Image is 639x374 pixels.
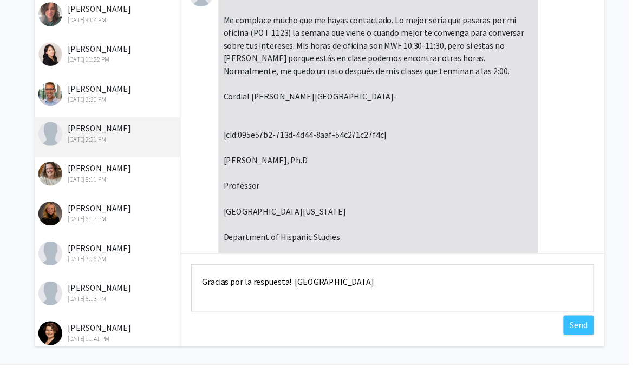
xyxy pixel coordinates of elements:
[39,56,180,65] div: [DATE] 11:22 PM
[39,43,180,65] div: [PERSON_NAME]
[39,286,63,310] img: Jennifer Cramer
[39,83,63,108] img: Spencer Greenhalgh
[39,299,180,309] div: [DATE] 5:13 PM
[39,137,180,146] div: [DATE] 2:21 PM
[39,2,180,25] div: [PERSON_NAME]
[39,43,63,67] img: Yeon Jung Kang
[39,326,180,349] div: [PERSON_NAME]
[39,245,180,268] div: [PERSON_NAME]
[194,269,604,317] textarea: Message
[39,124,180,146] div: [PERSON_NAME]
[39,258,180,268] div: [DATE] 7:26 AM
[39,339,180,349] div: [DATE] 11:41 PM
[39,245,63,270] img: Lauren Cagle
[39,124,63,148] img: Yanira Paz
[8,325,46,366] iframe: Chat
[39,2,63,26] img: Adriane Grumbein
[39,286,180,309] div: [PERSON_NAME]
[39,205,63,229] img: Sarah Hawkins
[39,96,180,106] div: [DATE] 3:30 PM
[39,164,180,187] div: [PERSON_NAME]
[39,177,180,187] div: [DATE] 8:11 PM
[39,218,180,228] div: [DATE] 6:17 PM
[39,15,180,25] div: [DATE] 9:04 PM
[39,83,180,106] div: [PERSON_NAME]
[573,320,604,340] button: Send
[39,205,180,228] div: [PERSON_NAME]
[39,164,63,189] img: Ruth Bryan
[39,326,63,351] img: Molly Blasing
